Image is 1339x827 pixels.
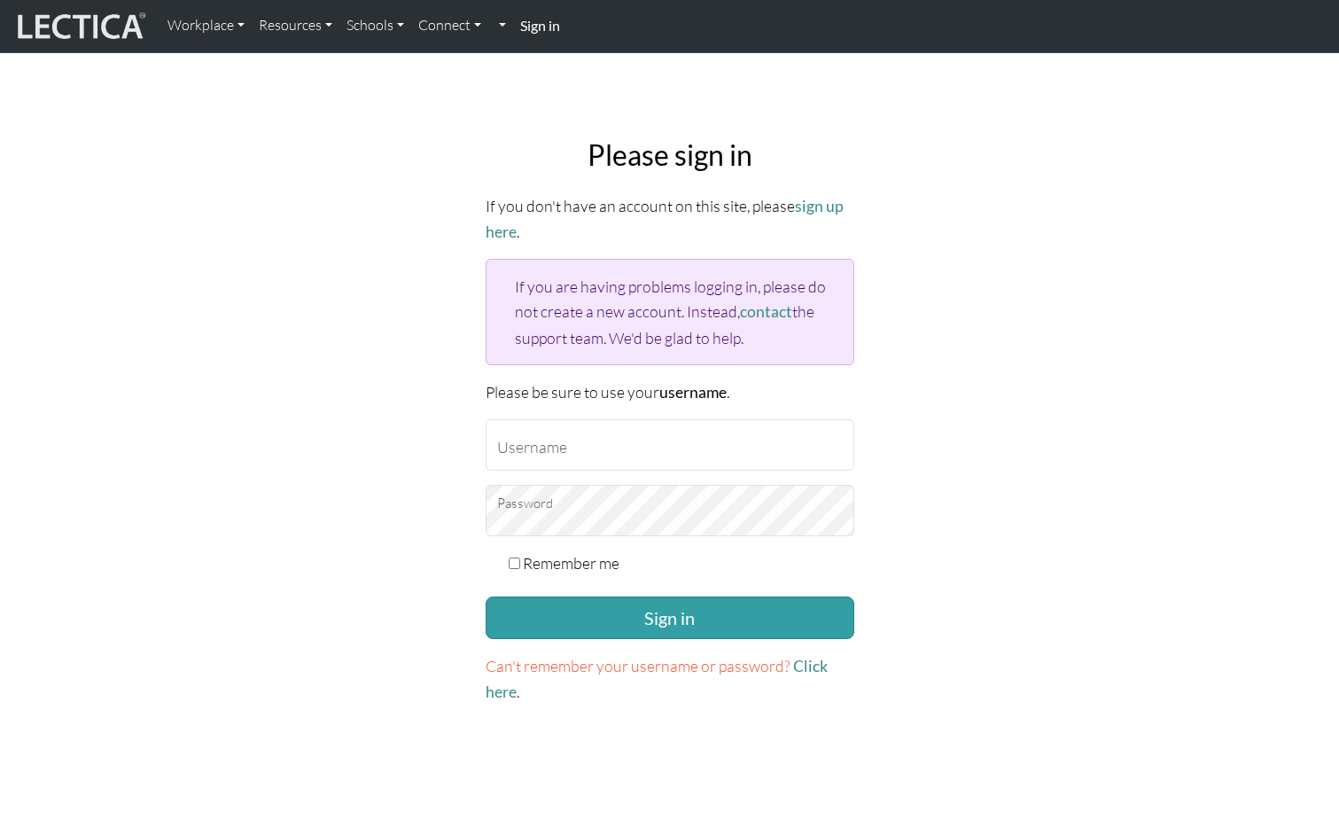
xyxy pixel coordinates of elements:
a: Connect [411,7,488,44]
p: If you don't have an account on this site, please . [486,193,854,245]
a: Schools [339,7,411,44]
label: Remember me [523,550,619,575]
strong: username [659,383,727,402]
input: Username [486,419,854,471]
strong: Sign in [520,17,560,34]
img: lecticalive [13,10,146,43]
a: Sign in [513,7,567,45]
a: Workplace [160,7,252,44]
h2: Please sign in [486,138,854,172]
p: Please be sure to use your . [486,379,854,405]
div: If you are having problems logging in, please do not create a new account. Instead, the support t... [486,259,854,364]
a: contact [740,302,792,321]
p: . [486,653,854,705]
button: Sign in [486,597,854,639]
span: Can't remember your username or password? [486,656,790,675]
a: Resources [252,7,339,44]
